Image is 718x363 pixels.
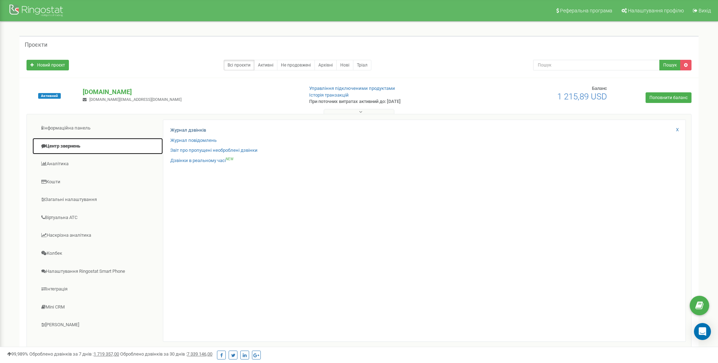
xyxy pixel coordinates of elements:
[170,157,234,164] a: Дзвінки в реальному часіNEW
[32,120,163,137] a: Інформаційна панель
[699,8,711,13] span: Вихід
[120,351,212,357] span: Оброблено дзвінків за 30 днів :
[336,60,353,70] a: Нові
[32,155,163,173] a: Аналiтика
[170,127,206,134] a: Журнал дзвінків
[353,60,371,70] a: Тріал
[32,191,163,208] a: Загальні налаштування
[32,138,163,155] a: Центр звернень
[533,60,660,70] input: Пошук
[32,281,163,298] a: Інтеграція
[170,147,258,154] a: Звіт про пропущені необроблені дзвінки
[32,316,163,334] a: [PERSON_NAME]
[560,8,612,13] span: Реферальна програма
[309,92,349,98] a: Історія транзакцій
[224,60,254,70] a: Всі проєкти
[170,137,217,144] a: Журнал повідомлень
[309,98,467,105] p: При поточних витратах активний до: [DATE]
[27,60,69,70] a: Новий проєкт
[628,8,684,13] span: Налаштування профілю
[646,92,691,103] a: Поповнити баланс
[32,263,163,280] a: Налаштування Ringostat Smart Phone
[226,157,234,161] sup: NEW
[32,245,163,262] a: Колбек
[557,92,607,102] span: 1 215,89 USD
[94,351,119,357] u: 1 719 357,00
[314,60,337,70] a: Архівні
[659,60,681,70] button: Пошук
[83,87,297,97] p: [DOMAIN_NAME]
[89,97,182,102] span: [DOMAIN_NAME][EMAIL_ADDRESS][DOMAIN_NAME]
[277,60,315,70] a: Не продовжені
[7,351,28,357] span: 99,989%
[592,86,607,91] span: Баланс
[32,299,163,316] a: Mini CRM
[676,127,679,133] a: X
[187,351,212,357] u: 7 339 146,00
[29,351,119,357] span: Оброблено дзвінків за 7 днів :
[309,86,395,91] a: Управління підключеними продуктами
[38,93,61,99] span: Активний
[694,323,711,340] div: Open Intercom Messenger
[32,173,163,191] a: Кошти
[32,227,163,244] a: Наскрізна аналітика
[25,42,47,48] h5: Проєкти
[32,209,163,226] a: Віртуальна АТС
[254,60,277,70] a: Активні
